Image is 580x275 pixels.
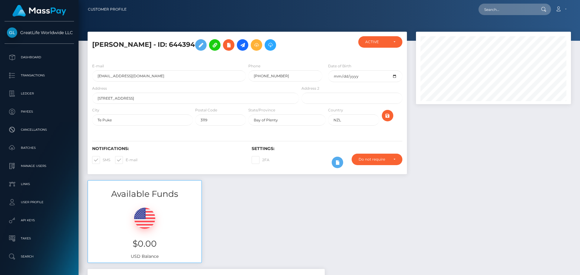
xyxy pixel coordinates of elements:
[5,68,74,83] a: Transactions
[328,63,351,69] label: Date of Birth
[115,156,137,164] label: E-mail
[7,180,72,189] p: Links
[12,5,66,17] img: MassPay Logo
[7,198,72,207] p: User Profile
[5,158,74,174] a: Manage Users
[237,39,248,51] a: Initiate Payout
[92,107,99,113] label: City
[88,188,201,200] h3: Available Funds
[5,30,74,35] span: GreatLife Worldwide LLC
[92,146,243,151] h6: Notifications:
[7,143,72,152] p: Batches
[5,195,74,210] a: User Profile
[5,104,74,119] a: Payees
[7,89,72,98] p: Ledger
[5,86,74,101] a: Ledger
[5,140,74,155] a: Batches
[92,156,110,164] label: SMS
[478,4,535,15] input: Search...
[7,27,17,38] img: GreatLife Worldwide LLC
[92,86,107,91] label: Address
[365,40,388,44] div: ACTIVE
[7,216,72,225] p: API Keys
[88,3,127,16] a: Customer Profile
[5,177,74,192] a: Links
[252,156,269,164] label: 2FA
[7,234,72,243] p: Taxes
[7,53,72,62] p: Dashboard
[7,71,72,80] p: Transactions
[5,122,74,137] a: Cancellations
[134,208,155,229] img: USD.png
[358,36,402,48] button: ACTIVE
[92,238,197,250] h3: $0.00
[195,107,217,113] label: Postal Code
[7,252,72,261] p: Search
[5,213,74,228] a: API Keys
[7,125,72,134] p: Cancellations
[359,157,388,162] div: Do not require
[88,200,201,263] div: USD Balance
[5,50,74,65] a: Dashboard
[5,249,74,264] a: Search
[92,63,104,69] label: E-mail
[248,107,275,113] label: State/Province
[7,161,72,171] p: Manage Users
[7,107,72,116] p: Payees
[301,86,319,91] label: Address 2
[252,146,402,151] h6: Settings:
[248,63,260,69] label: Phone
[352,154,402,165] button: Do not require
[92,36,296,54] h5: [PERSON_NAME] - ID: 644394
[328,107,343,113] label: Country
[5,231,74,246] a: Taxes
